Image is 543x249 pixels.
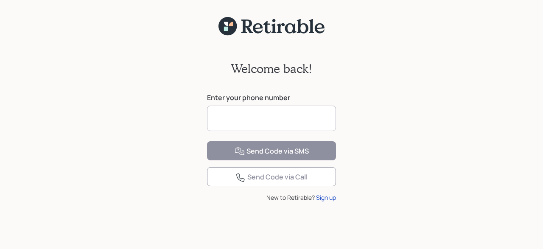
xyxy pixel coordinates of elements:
div: Send Code via SMS [235,146,309,157]
label: Enter your phone number [207,93,336,102]
h2: Welcome back! [231,62,312,76]
button: Send Code via SMS [207,141,336,160]
div: Sign up [316,193,336,202]
button: Send Code via Call [207,167,336,186]
div: Send Code via Call [235,172,308,182]
div: New to Retirable? [207,193,336,202]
